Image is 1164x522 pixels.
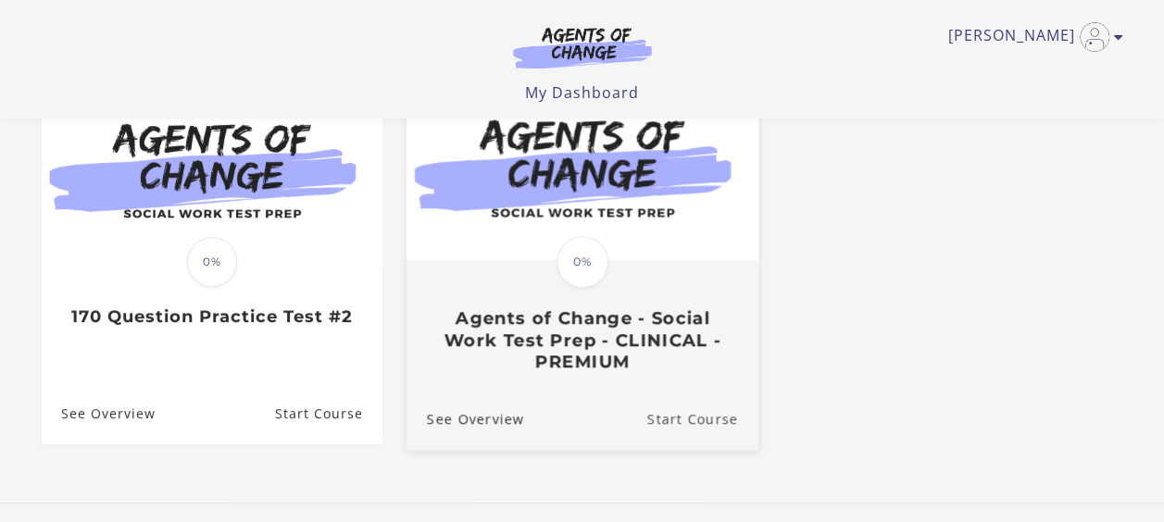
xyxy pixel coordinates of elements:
[426,307,737,372] h3: Agents of Change - Social Work Test Prep - CLINICAL - PREMIUM
[948,22,1114,52] a: Toggle menu
[187,237,237,287] span: 0%
[646,387,757,449] a: Agents of Change - Social Work Test Prep - CLINICAL - PREMIUM: Resume Course
[406,387,523,449] a: Agents of Change - Social Work Test Prep - CLINICAL - PREMIUM: See Overview
[61,306,362,328] h3: 170 Question Practice Test #2
[42,383,156,443] a: 170 Question Practice Test #2: See Overview
[494,26,671,68] img: Agents of Change Logo
[557,236,608,288] span: 0%
[274,383,382,443] a: 170 Question Practice Test #2: Resume Course
[525,82,639,103] a: My Dashboard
